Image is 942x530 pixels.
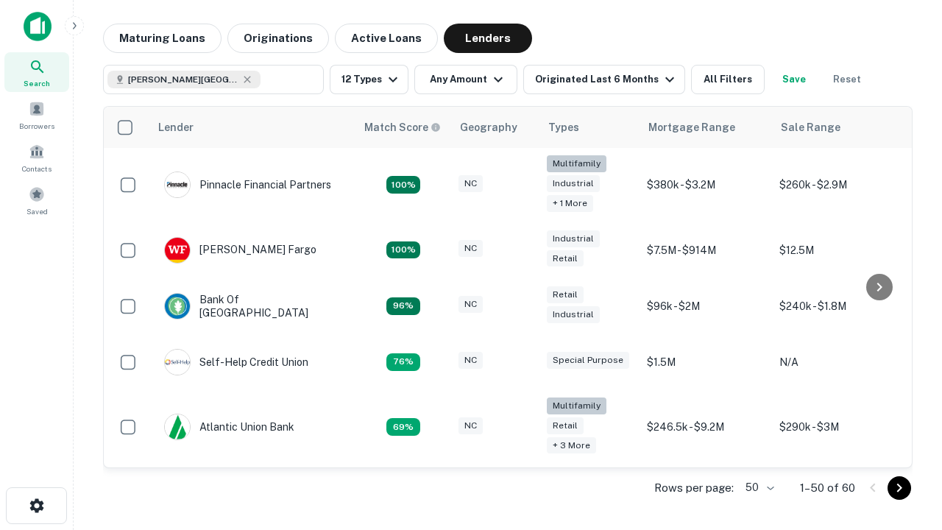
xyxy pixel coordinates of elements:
button: Save your search to get updates of matches that match your search criteria. [771,65,818,94]
div: Multifamily [547,397,606,414]
div: Industrial [547,230,600,247]
th: Lender [149,107,355,148]
div: Types [548,119,579,136]
button: Active Loans [335,24,438,53]
th: Capitalize uses an advanced AI algorithm to match your search with the best lender. The match sco... [355,107,451,148]
div: + 1 more [547,195,593,212]
div: NC [458,175,483,192]
div: Sale Range [781,119,840,136]
div: Matching Properties: 11, hasApolloMatch: undefined [386,353,420,371]
button: Reset [824,65,871,94]
th: Types [539,107,640,148]
span: Contacts [22,163,52,174]
span: Saved [26,205,48,217]
iframe: Chat Widget [868,412,942,483]
div: Retail [547,417,584,434]
div: Multifamily [547,155,606,172]
div: Atlantic Union Bank [164,414,294,440]
img: picture [165,350,190,375]
p: 1–50 of 60 [800,479,855,497]
img: picture [165,414,190,439]
div: Special Purpose [547,352,629,369]
td: $12.5M [772,222,904,278]
div: NC [458,240,483,257]
div: Matching Properties: 15, hasApolloMatch: undefined [386,241,420,259]
div: Retail [547,250,584,267]
button: Originations [227,24,329,53]
a: Contacts [4,138,69,177]
div: + 3 more [547,437,596,454]
p: Rows per page: [654,479,734,497]
div: Retail [547,286,584,303]
div: [PERSON_NAME] Fargo [164,237,316,264]
button: All Filters [691,65,765,94]
span: Search [24,77,50,89]
div: NC [458,352,483,369]
div: Capitalize uses an advanced AI algorithm to match your search with the best lender. The match sco... [364,119,441,135]
a: Search [4,52,69,92]
div: NC [458,296,483,313]
img: capitalize-icon.png [24,12,52,41]
button: Originated Last 6 Months [523,65,685,94]
th: Geography [451,107,539,148]
button: Maturing Loans [103,24,222,53]
div: Geography [460,119,517,136]
div: Lender [158,119,194,136]
h6: Match Score [364,119,438,135]
th: Mortgage Range [640,107,772,148]
div: Industrial [547,306,600,323]
button: Any Amount [414,65,517,94]
div: Originated Last 6 Months [535,71,679,88]
img: picture [165,294,190,319]
td: $290k - $3M [772,390,904,464]
button: 12 Types [330,65,408,94]
div: NC [458,417,483,434]
div: Matching Properties: 26, hasApolloMatch: undefined [386,176,420,194]
td: $260k - $2.9M [772,148,904,222]
button: Go to next page [888,476,911,500]
div: Bank Of [GEOGRAPHIC_DATA] [164,293,341,319]
span: [PERSON_NAME][GEOGRAPHIC_DATA], [GEOGRAPHIC_DATA] [128,73,238,86]
td: $7.5M - $914M [640,222,772,278]
img: picture [165,172,190,197]
div: Industrial [547,175,600,192]
div: Mortgage Range [648,119,735,136]
th: Sale Range [772,107,904,148]
td: $240k - $1.8M [772,278,904,334]
div: Matching Properties: 10, hasApolloMatch: undefined [386,418,420,436]
span: Borrowers [19,120,54,132]
button: Lenders [444,24,532,53]
td: $1.5M [640,334,772,390]
a: Borrowers [4,95,69,135]
td: $246.5k - $9.2M [640,390,772,464]
a: Saved [4,180,69,220]
td: N/A [772,334,904,390]
td: $96k - $2M [640,278,772,334]
div: Matching Properties: 14, hasApolloMatch: undefined [386,297,420,315]
img: picture [165,238,190,263]
div: Pinnacle Financial Partners [164,172,331,198]
div: 50 [740,477,776,498]
div: Self-help Credit Union [164,349,308,375]
td: $380k - $3.2M [640,148,772,222]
